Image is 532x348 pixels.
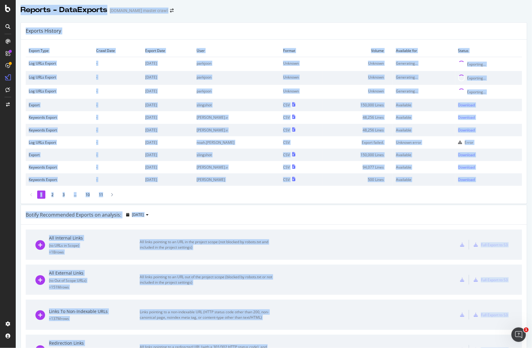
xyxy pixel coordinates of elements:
div: Keywords Export [29,115,90,120]
div: = 151M rows [49,285,140,290]
div: Exporting... [467,62,486,67]
td: - [93,161,142,173]
td: - [93,136,142,149]
div: Download [458,165,475,170]
td: noah.[PERSON_NAME] [194,136,280,149]
div: ( to Out of Scope URLs ) [49,278,140,283]
td: [DATE] [142,85,194,99]
div: Botify Recommended Exports on analysis: [26,211,121,218]
td: slingshot [194,99,280,111]
div: Available [396,127,452,133]
td: Unknown [280,71,323,85]
div: csv-export [460,313,464,317]
td: - [93,57,142,71]
div: All links pointing to an URL in the project scope (not blocked by robots.txt and included in the ... [140,239,276,250]
td: 48,256 Lines [323,124,393,136]
div: s3-export [474,243,478,247]
div: All External Links [49,270,140,276]
td: Unknown [280,57,323,71]
div: Error [465,140,474,145]
div: Available [396,152,452,157]
div: Keywords Export [29,165,90,170]
div: s3-export [474,278,478,282]
div: Download [458,152,475,157]
button: [DATE] [124,210,151,220]
td: - [93,99,142,111]
td: [DATE] [142,149,194,161]
div: Full Export to S3 [481,277,508,282]
td: - [93,173,142,186]
td: - [93,149,142,161]
div: Links To Non-Indexable URLs [49,308,140,314]
td: parkjoon [194,57,280,71]
div: CSV [283,152,290,157]
td: [DATE] [142,57,194,71]
div: Download [458,115,475,120]
div: Generating... [396,89,452,94]
td: Export Date [142,44,194,57]
td: - [93,111,142,124]
td: parkjoon [194,71,280,85]
div: CSV [283,102,290,108]
div: CSV [283,115,290,120]
li: 3 [60,191,68,199]
div: CSV [283,177,290,182]
div: Exports History [26,27,61,34]
td: 150,000 Lines [323,99,393,111]
td: Status [455,44,522,57]
td: slingshot [194,149,280,161]
td: [DATE] [142,124,194,136]
td: 500 Lines [323,173,393,186]
div: Log URLs Export [29,140,90,145]
td: 48,256 Lines [323,111,393,124]
td: [PERSON_NAME] [194,173,280,186]
div: csv-export [460,243,464,247]
div: Keywords Export [29,177,90,182]
td: Export Type [26,44,93,57]
div: Available [396,115,452,120]
div: All Internal Links [49,235,140,241]
td: Unknown [280,85,323,99]
td: [DATE] [142,173,194,186]
div: All links pointing to an URL out of the project scope (blocked by robots.txt or not included in t... [140,274,276,285]
li: 2 [48,191,57,199]
div: Keywords Export [29,127,90,133]
div: = 1B rows [49,250,140,255]
a: Download [458,115,519,120]
div: ( to URLs in Scope ) [49,243,140,248]
a: Download [458,152,519,157]
div: csv-export [460,278,464,282]
td: Format [280,44,323,57]
td: Unknown error [393,136,455,149]
td: - [93,85,142,99]
td: Export failed. [323,136,393,149]
div: Download [458,102,475,108]
div: Generating... [396,75,452,80]
td: User [194,44,280,57]
div: Available [396,102,452,108]
div: Export [29,102,90,108]
a: Download [458,102,519,108]
a: Download [458,165,519,170]
div: Export [29,152,90,157]
td: 150,000 Lines [323,149,393,161]
a: Download [458,127,519,133]
div: Full Export to S3 [481,312,508,317]
div: CSV [283,165,290,170]
td: [PERSON_NAME].v [194,161,280,173]
td: [DATE] [142,71,194,85]
div: Download [458,177,475,182]
div: CSV [283,127,290,133]
div: Log URLs Export [29,89,90,94]
td: [DATE] [142,161,194,173]
td: 94,077 Lines [323,161,393,173]
td: Unknown [323,57,393,71]
td: Available for [393,44,455,57]
li: ... [71,191,80,199]
td: [DATE] [142,99,194,111]
td: Crawl Date [93,44,142,57]
div: Log URLs Export [29,61,90,66]
div: [DOMAIN_NAME] master crawl [110,8,168,14]
span: 1 [524,327,529,332]
div: = 137M rows [49,316,140,321]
